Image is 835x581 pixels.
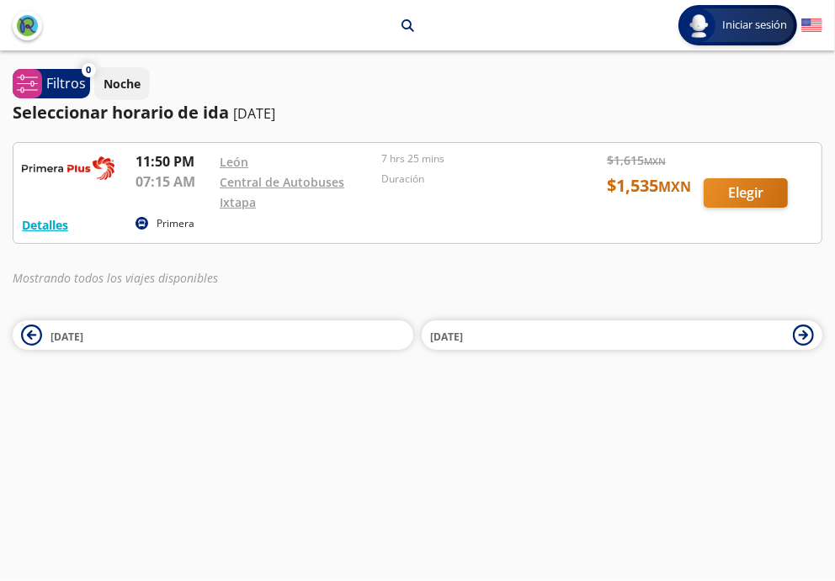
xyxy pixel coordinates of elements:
span: [DATE] [430,330,463,344]
p: Filtros [46,73,86,93]
a: Central de Autobuses Ixtapa [220,174,344,210]
span: Iniciar sesión [715,17,794,34]
span: 0 [87,63,92,77]
a: León [220,154,248,170]
p: Noche [104,75,141,92]
p: Seleccionar horario de ida [13,100,229,125]
p: Primera [157,216,194,231]
button: [DATE] [422,320,822,350]
p: Ixtapa [353,17,389,34]
p: León [303,17,332,34]
button: 0Filtros [13,69,90,98]
button: back [13,11,42,40]
button: Noche [94,67,150,100]
em: Mostrando todos los viajes disponibles [13,270,218,286]
button: [DATE] [13,320,413,350]
p: [DATE] [233,103,275,124]
button: English [801,15,822,36]
button: Detalles [22,216,68,234]
span: [DATE] [51,330,83,344]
